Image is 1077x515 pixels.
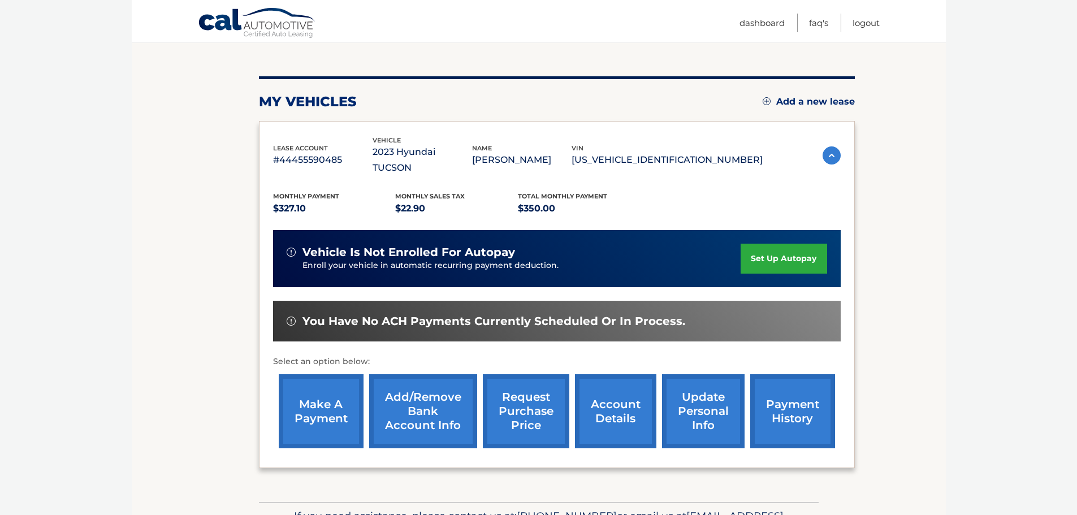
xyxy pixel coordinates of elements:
[572,144,583,152] span: vin
[763,96,855,107] a: Add a new lease
[472,152,572,168] p: [PERSON_NAME]
[575,374,656,448] a: account details
[518,201,641,217] p: $350.00
[853,14,880,32] a: Logout
[302,245,515,259] span: vehicle is not enrolled for autopay
[273,355,841,369] p: Select an option below:
[395,201,518,217] p: $22.90
[302,259,741,272] p: Enroll your vehicle in automatic recurring payment deduction.
[518,192,607,200] span: Total Monthly Payment
[472,144,492,152] span: name
[823,146,841,165] img: accordion-active.svg
[273,192,339,200] span: Monthly Payment
[198,7,317,40] a: Cal Automotive
[273,152,373,168] p: #44455590485
[273,144,328,152] span: lease account
[279,374,364,448] a: make a payment
[739,14,785,32] a: Dashboard
[373,136,401,144] span: vehicle
[287,248,296,257] img: alert-white.svg
[483,374,569,448] a: request purchase price
[373,144,472,176] p: 2023 Hyundai TUCSON
[750,374,835,448] a: payment history
[572,152,763,168] p: [US_VEHICLE_IDENTIFICATION_NUMBER]
[662,374,745,448] a: update personal info
[369,374,477,448] a: Add/Remove bank account info
[259,93,357,110] h2: my vehicles
[809,14,828,32] a: FAQ's
[287,317,296,326] img: alert-white.svg
[302,314,685,328] span: You have no ACH payments currently scheduled or in process.
[741,244,827,274] a: set up autopay
[763,97,771,105] img: add.svg
[273,201,396,217] p: $327.10
[395,192,465,200] span: Monthly sales Tax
